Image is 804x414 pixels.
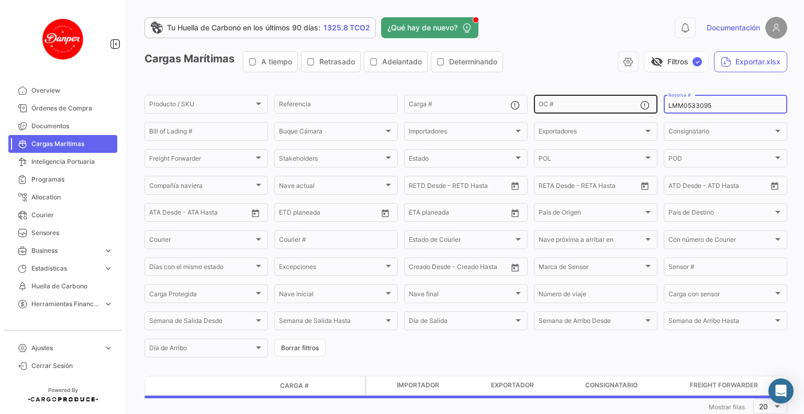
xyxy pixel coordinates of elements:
span: Días con el mismo estado [149,265,254,272]
span: Órdenes de Compra [31,104,113,113]
span: POD [668,156,773,164]
a: Órdenes de Compra [8,99,117,117]
span: Retrasado [319,57,355,67]
button: A tiempo [243,52,297,72]
span: Importador [397,381,439,390]
a: Inteligencia Portuaria [8,153,117,171]
button: ¿Qué hay de nuevo? [381,17,478,38]
span: visibility_off [651,55,663,68]
a: Courier [8,206,117,224]
button: Open calendar [507,260,523,275]
span: Carga Protegida [149,292,254,299]
span: Exportadores [539,129,643,137]
span: Semana de Salida Hasta [279,319,384,326]
button: Borrar filtros [274,339,326,356]
span: Compañía naviera [149,183,254,191]
input: Creado Hasta [458,265,505,272]
input: ATD Hasta [709,183,756,191]
span: Buque Cámara [279,129,384,137]
span: Programas [31,175,113,184]
input: ATD Desde [668,183,701,191]
span: Día de Salida [409,319,513,326]
span: Estadísticas [31,264,99,273]
input: Desde [409,210,428,218]
button: Open calendar [507,205,523,221]
a: Programas [8,171,117,188]
span: País de Origen [539,210,643,218]
img: placeholder-user.png [765,17,787,39]
button: Exportar.xlsx [714,51,787,72]
input: Desde [279,210,298,218]
input: Hasta [435,183,482,191]
input: Creado Desde [409,265,451,272]
datatable-header-cell: Póliza [339,382,365,390]
input: Desde [539,183,557,191]
datatable-header-cell: Exportador [487,376,581,395]
input: Hasta [435,210,482,218]
span: Excepciones [279,265,384,272]
datatable-header-cell: Carga # [276,377,339,395]
button: Determinando [431,52,502,72]
span: Carga # [280,381,309,390]
datatable-header-cell: Importador [393,376,487,395]
span: Sensores [31,228,113,238]
button: Open calendar [767,178,783,194]
span: Stakeholders [279,156,384,164]
span: Determinando [449,57,497,67]
datatable-header-cell: Consignatario [581,376,686,395]
span: Estado de Courier [409,238,513,245]
span: Tu Huella de Carbono en los últimos 90 días: [167,23,320,33]
span: Documentos [31,121,113,131]
span: Consignatario [585,381,638,390]
span: Con número de Courier [668,238,773,245]
datatable-header-cell: Estado de Envio [192,382,276,390]
input: Hasta [305,210,352,218]
div: Abrir Intercom Messenger [768,378,794,404]
span: POL [539,156,643,164]
span: expand_more [104,246,113,255]
span: Estado [409,156,513,164]
button: Open calendar [637,178,653,194]
span: Inteligencia Portuaria [31,157,113,166]
span: Semana de Arribo Hasta [668,319,773,326]
button: Adelantado [364,52,427,72]
datatable-header-cell: Carga Protegida [366,376,393,395]
span: A tiempo [261,57,292,67]
span: Courier [31,210,113,220]
a: Allocation [8,188,117,206]
span: Semana de Arribo Desde [539,319,643,326]
span: Nave actual [279,183,384,191]
span: ✓ [693,57,702,66]
button: Open calendar [377,205,393,221]
span: Exportador [491,381,534,390]
span: Mostrar filas [709,403,745,411]
span: Allocation [31,193,113,202]
a: Documentos [8,117,117,135]
a: Overview [8,82,117,99]
datatable-header-cell: Freight Forwarder [686,376,790,395]
img: danper-logo.png [37,13,89,65]
span: Freight Forwarder [149,156,254,164]
span: Carga con sensor [668,292,773,299]
span: Overview [31,86,113,95]
span: expand_more [104,299,113,309]
span: Consignatario [668,129,773,137]
input: ATA Hasta [188,210,236,218]
input: Hasta [565,183,612,191]
a: Tu Huella de Carbono en los últimos 90 días:1325.8 TCO2 [144,17,376,38]
span: Courier [149,238,254,245]
span: Nave inicial [279,292,384,299]
span: Nave próxima a arribar en [539,238,643,245]
span: Documentación [707,23,760,33]
span: Adelantado [382,57,422,67]
span: Importadores [409,129,513,137]
span: Marca de Sensor [539,265,643,272]
span: Día de Arribo [149,346,254,353]
datatable-header-cell: Modo de Transporte [166,382,192,390]
span: expand_more [104,264,113,273]
a: Cargas Marítimas [8,135,117,153]
span: Cargas Marítimas [31,139,113,149]
button: Open calendar [248,205,263,221]
h3: Cargas Marítimas [144,51,506,72]
input: ATA Desde [149,210,181,218]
